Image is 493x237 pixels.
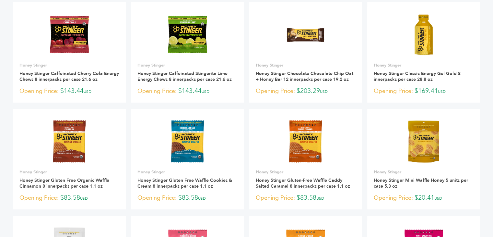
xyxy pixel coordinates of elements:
[46,11,93,58] img: Honey Stinger Caffeinated Cherry Cola Energy Chews 8 innerpacks per case 21.6 oz
[202,89,209,94] span: USD
[374,193,413,202] span: Opening Price:
[282,11,329,58] img: Honey Stinger Chocolate Chocolate Chip Oat + Honey Bar 12 innerpacks per case 19.2 oz
[137,169,237,175] p: Honey Stinger
[256,62,356,68] p: Honey Stinger
[19,62,119,68] p: Honey Stinger
[19,177,109,189] a: Honey Stinger Gluten Free Organic Waffle Cinnamon 8 innerpacks per case 1.1 oz
[374,70,461,82] a: Honey Stinger Classic Energy Gel Gold 8 innerpacks per case 28.8 oz
[400,118,447,165] img: Honey Stinger Mini Waffle Honey 5 units per case 5.3 oz
[374,177,468,189] a: Honey Stinger Mini Waffle Honey 5 units per case 5.3 oz
[256,193,295,202] span: Opening Price:
[400,11,447,58] img: Honey Stinger Classic Energy Gel Gold 8 innerpacks per case 28.8 oz
[137,193,237,203] p: $83.58
[164,11,211,58] img: Honey Stinger Caffeinated Stingerita Lime Energy Chews 8 innerpacks per case 21.6 oz
[84,89,91,94] span: USD
[19,87,59,95] span: Opening Price:
[137,193,177,202] span: Opening Price:
[137,70,232,82] a: Honey Stinger Caffeinated Stingerita Lime Energy Chews 8 innerpacks per case 21.6 oz
[256,177,350,189] a: Honey Stinger Gluten-Free Waffle Caddy Salted Caramel 8 innerpacks per case 1.1 oz
[320,89,328,94] span: USD
[19,169,119,175] p: Honey Stinger
[256,87,295,95] span: Opening Price:
[80,196,88,201] span: USD
[374,169,474,175] p: Honey Stinger
[19,70,119,82] a: Honey Stinger Caffeinated Cherry Cola Energy Chews 8 innerpacks per case 21.6 oz
[256,86,356,96] p: $203.29
[434,196,442,201] span: USD
[374,62,474,68] p: Honey Stinger
[282,118,329,165] img: Honey Stinger Gluten-Free Waffle Caddy Salted Caramel 8 innerpacks per case 1.1 oz
[256,169,356,175] p: Honey Stinger
[19,193,119,203] p: $83.58
[256,193,356,203] p: $83.58
[374,87,413,95] span: Opening Price:
[198,196,206,201] span: USD
[374,86,474,96] p: $169.41
[256,70,353,82] a: Honey Stinger Chocolate Chocolate Chip Oat + Honey Bar 12 innerpacks per case 19.2 oz
[137,86,237,96] p: $143.44
[137,62,237,68] p: Honey Stinger
[137,177,232,189] a: Honey Stinger Gluten Free Waffle Cookies & Cream 8 innerpacks per case 1.1 oz
[137,87,177,95] span: Opening Price:
[316,196,324,201] span: USD
[438,89,446,94] span: USD
[19,193,59,202] span: Opening Price:
[19,86,119,96] p: $143.44
[164,118,211,165] img: Honey Stinger Gluten Free Waffle Cookies & Cream 8 innerpacks per case 1.1 oz
[46,118,93,165] img: Honey Stinger Gluten Free Organic Waffle Cinnamon 8 innerpacks per case 1.1 oz
[374,193,474,203] p: $20.41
